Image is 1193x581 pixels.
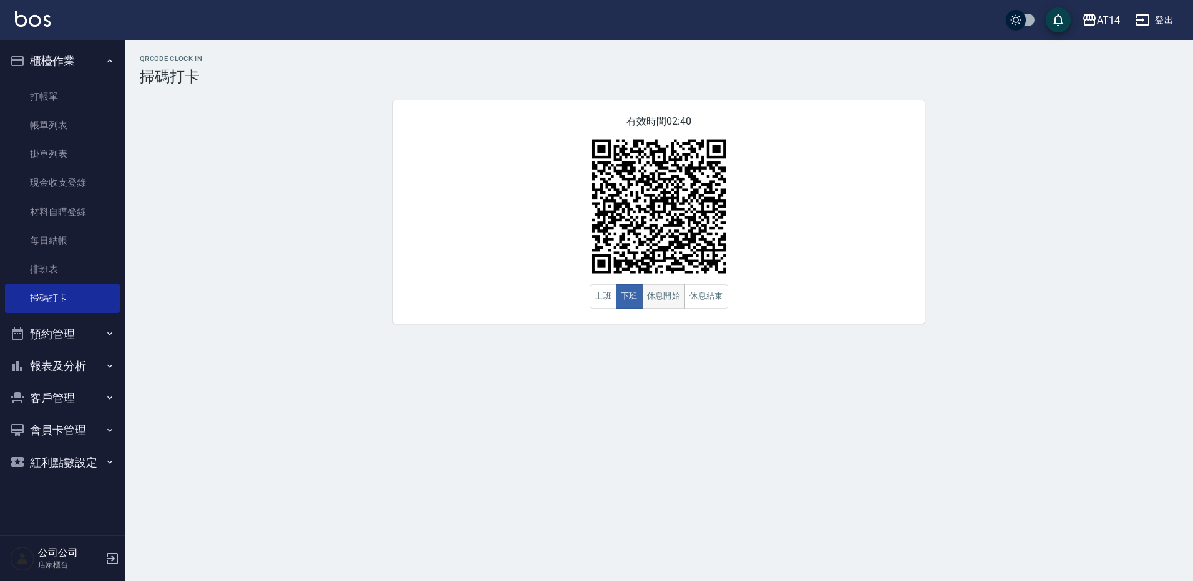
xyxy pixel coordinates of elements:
[5,198,120,226] a: 材料自購登錄
[642,284,686,309] button: 休息開始
[5,382,120,415] button: 客戶管理
[1097,12,1120,28] div: AT14
[10,546,35,571] img: Person
[1046,7,1071,32] button: save
[5,140,120,168] a: 掛單列表
[5,446,120,479] button: 紅利點數設定
[684,284,728,309] button: 休息結束
[140,68,1178,85] h3: 掃碼打卡
[393,100,925,324] div: 有效時間 02:40
[5,284,120,312] a: 掃碼打卡
[38,547,102,559] h5: 公司公司
[38,559,102,570] p: 店家櫃台
[5,318,120,350] button: 預約管理
[5,350,120,382] button: 報表及分析
[5,226,120,255] a: 每日結帳
[5,255,120,284] a: 排班表
[5,168,120,197] a: 現金收支登錄
[5,414,120,446] button: 會員卡管理
[590,284,616,309] button: 上班
[5,45,120,77] button: 櫃檯作業
[5,82,120,111] a: 打帳單
[140,55,1178,63] h2: QRcode Clock In
[616,284,643,309] button: 下班
[15,11,51,27] img: Logo
[5,111,120,140] a: 帳單列表
[1077,7,1125,33] button: AT14
[1130,9,1178,32] button: 登出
